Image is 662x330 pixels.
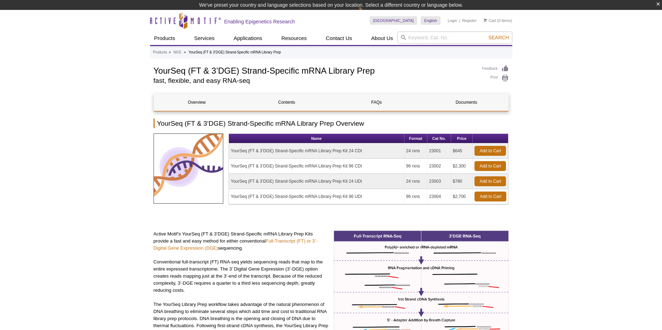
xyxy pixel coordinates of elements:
a: Applications [229,32,266,45]
td: 96 rxns [404,159,427,174]
a: Login [448,18,457,23]
th: Cat No. [427,134,451,143]
a: Add to Cart [474,146,506,156]
a: Add to Cart [474,176,506,186]
a: Contact Us [322,32,356,45]
td: YourSeq (FT & 3’DGE) Strand-Specific mRNA Library Prep Kit 96 CDI [229,159,404,174]
td: 24 rxns [404,143,427,159]
th: Format [404,134,427,143]
a: Products [153,49,167,56]
a: Add to Cart [474,161,506,171]
li: YourSeq (FT & 3’DGE) Strand-Specific mRNA Library Prep [189,50,281,54]
a: Products [150,32,179,45]
td: YourSeq (FT & 3’DGE) Strand-Specific mRNA Library Prep Kit 24 CDI [229,143,404,159]
td: 23002 [427,159,451,174]
td: YourSeq (FT & 3’DGE) Strand-Specific mRNA Library Prep Kit 96 UDI [229,189,404,204]
p: Active Motif’s YourSeq (FT & 3’DGE) Strand-Specific mRNA Library Prep Kits provide a fast and eas... [154,231,329,252]
a: Full-Transcript (FT) or 3’-Digital Gene Expression (DGE) [154,238,317,251]
a: About Us [367,32,397,45]
td: YourSeq (FT & 3’DGE) Strand-Specific mRNA Library Prep Kit 24 UDI [229,174,404,189]
td: $2,700 [451,189,473,204]
td: $780 [451,174,473,189]
li: » [184,50,186,54]
button: Search [486,34,511,41]
a: Register [462,18,477,23]
a: [GEOGRAPHIC_DATA] [370,16,418,25]
a: English [421,16,441,25]
a: Cart [484,18,496,23]
img: Your Cart [484,18,487,22]
a: Print [482,74,509,82]
td: $645 [451,143,473,159]
td: 23003 [427,174,451,189]
a: Contents [244,94,330,111]
td: 24 rxns [404,174,427,189]
th: Name [229,134,404,143]
td: 23004 [427,189,451,204]
a: Services [190,32,219,45]
input: Keyword, Cat. No. [397,32,512,44]
h2: YourSeq (FT & 3’DGE) Strand-Specific mRNA Library Prep Overview [154,119,509,128]
li: » [169,50,171,54]
h2: fast, flexible, and easy RNA-seq [154,78,475,84]
a: Documents [424,94,510,111]
a: Add to Cart [474,192,506,201]
img: Change Here [358,5,377,22]
a: Feedback [482,65,509,73]
h1: YourSeq (FT & 3’DGE) Strand-Specific mRNA Library Prep [154,65,475,75]
a: Resources [277,32,311,45]
a: Overview [154,94,240,111]
td: $2,300 [451,159,473,174]
td: 23001 [427,143,451,159]
a: NGS [173,49,181,56]
h2: Enabling Epigenetics Research [224,18,295,25]
p: Conventional full-transcript (FT) RNA-seq yields sequencing reads that map to the entire expresse... [154,258,329,294]
img: RNA-Seq Services [154,133,224,204]
span: Search [488,35,509,40]
th: Price [451,134,473,143]
li: | [459,16,460,25]
td: 96 rxns [404,189,427,204]
a: FAQs [334,94,420,111]
li: (0 items) [484,16,512,25]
